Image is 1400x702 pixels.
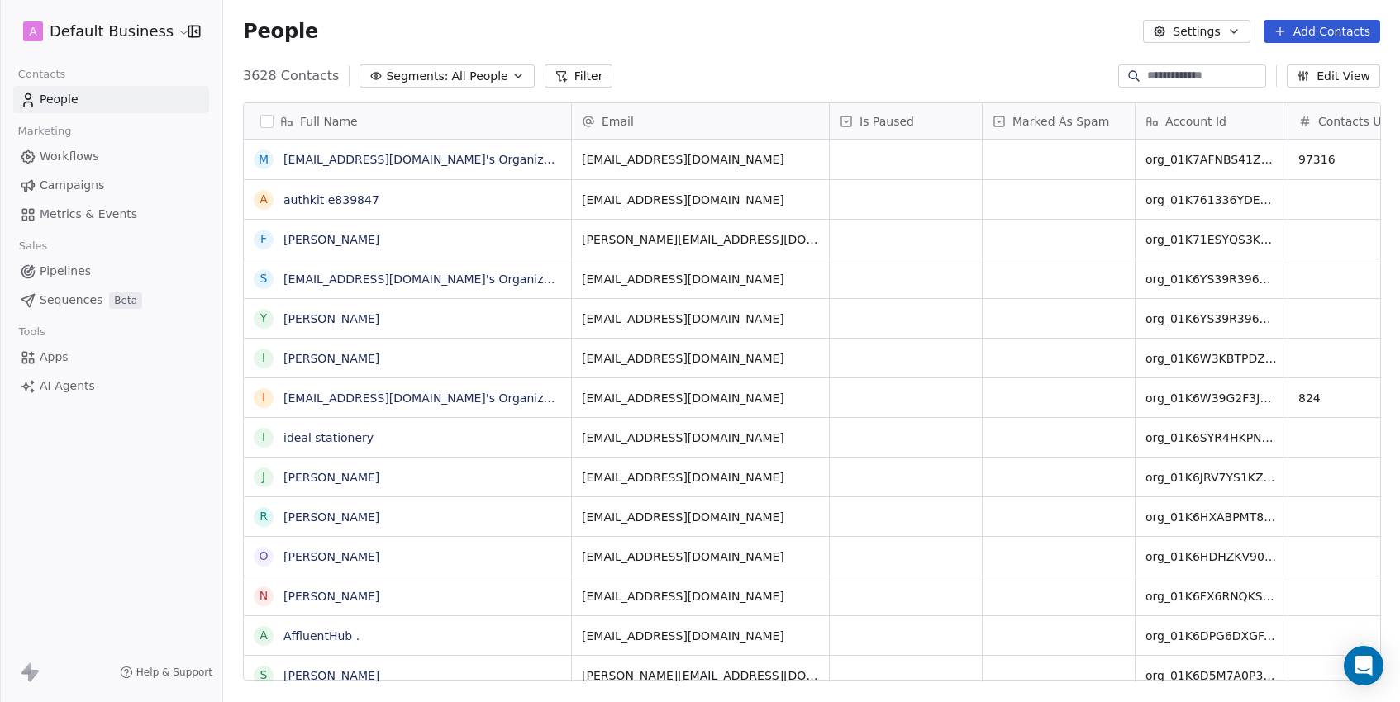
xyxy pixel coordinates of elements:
[582,231,819,248] span: [PERSON_NAME][EMAIL_ADDRESS][DOMAIN_NAME]
[1344,646,1383,685] div: Open Intercom Messenger
[13,143,209,170] a: Workflows
[1136,103,1288,139] div: Account Id
[283,273,573,286] a: [EMAIL_ADDRESS][DOMAIN_NAME]'s Organization
[582,548,819,565] span: [EMAIL_ADDRESS][DOMAIN_NAME]
[40,377,95,395] span: AI Agents
[262,349,265,367] div: I
[283,590,379,603] a: [PERSON_NAME]
[262,429,265,446] div: i
[283,629,360,643] a: AffluentHub .
[1143,20,1250,43] button: Settings
[1012,113,1109,130] span: Marked As Spam
[602,113,634,130] span: Email
[283,550,379,563] a: [PERSON_NAME]
[283,233,379,246] a: [PERSON_NAME]
[13,344,209,371] a: Apps
[1145,509,1278,525] span: org_01K6HXABPMT8EHYN36RMMG24AV
[260,191,268,208] div: a
[582,429,819,446] span: [EMAIL_ADDRESS][DOMAIN_NAME]
[262,389,265,406] div: i
[259,548,268,565] div: O
[283,193,379,206] a: authkit e839847
[283,391,573,405] a: [EMAIL_ADDRESS][DOMAIN_NAME]'s Organization
[582,628,819,644] span: [EMAIL_ADDRESS][DOMAIN_NAME]
[243,66,339,86] span: 3628 Contacts
[1145,192,1278,208] span: org_01K761336YDEVMB5EVSEEAH56A
[1165,113,1226,130] span: Account Id
[582,509,819,525] span: [EMAIL_ADDRESS][DOMAIN_NAME]
[40,91,79,108] span: People
[582,588,819,605] span: [EMAIL_ADDRESS][DOMAIN_NAME]
[11,119,79,144] span: Marketing
[1145,628,1278,644] span: org_01K6DPG6DXGFAGZCV3K8JF4ARR
[582,350,819,367] span: [EMAIL_ADDRESS][DOMAIN_NAME]
[1145,548,1278,565] span: org_01K6HDHZKV90NH8J6PHDPZKSDS
[109,292,142,309] span: Beta
[1145,390,1278,406] span: org_01K6W39G2F3JFTNV0D18RGT1XC
[1145,350,1278,367] span: org_01K6W3KBTPDZHK7BYNN1KN31TA
[1145,429,1278,446] span: org_01K6SYR4HKPN8XQ82YQHA428A0
[40,263,91,280] span: Pipelines
[386,68,448,85] span: Segments:
[260,627,268,644] div: A
[259,151,269,168] div: m
[13,372,209,400] a: AI Agents
[13,201,209,228] a: Metrics & Events
[12,234,55,259] span: Sales
[136,666,212,679] span: Help & Support
[582,311,819,327] span: [EMAIL_ADDRESS][DOMAIN_NAME]
[983,103,1135,139] div: Marked As Spam
[40,148,99,165] span: Workflows
[260,270,268,287] div: s
[29,23,37,40] span: A
[260,508,268,525] div: R
[1145,271,1278,287] span: org_01K6YS39R3967M8SM9VXXAJZQN
[1145,311,1278,327] span: org_01K6YS39R3967M8SM9VXXAJZQN
[1145,151,1278,168] span: org_01K7AFNBS41ZPPYN0NEE0ZDB8S
[20,17,176,45] button: ADefault Business
[582,151,819,168] span: [EMAIL_ADDRESS][DOMAIN_NAME]
[260,666,268,684] div: S
[262,468,265,486] div: J
[283,153,573,166] a: [EMAIL_ADDRESS][DOMAIN_NAME]'s Organization
[244,140,572,681] div: grid
[283,431,374,444] a: ideal stationery
[13,172,209,199] a: Campaigns
[283,352,379,365] a: [PERSON_NAME]
[582,390,819,406] span: [EMAIL_ADDRESS][DOMAIN_NAME]
[13,258,209,285] a: Pipelines
[50,21,174,42] span: Default Business
[13,287,209,314] a: SequencesBeta
[120,666,212,679] a: Help & Support
[1145,667,1278,684] span: org_01K6D5M7A0P3XDWD96JJCTBM9M
[830,103,982,139] div: Is Paused
[40,292,102,309] span: Sequences
[545,64,613,88] button: Filter
[300,113,358,130] span: Full Name
[40,206,137,223] span: Metrics & Events
[40,177,104,194] span: Campaigns
[12,320,52,344] span: Tools
[283,669,379,682] a: [PERSON_NAME]
[1145,469,1278,486] span: org_01K6JRV7YS1KZPY3MQM82A0AH3
[1145,588,1278,605] span: org_01K6FX6RNQKSTRTJZK96FCCG47
[1145,231,1278,248] span: org_01K71ESYQS3KBGFR9A6QP6EJJ1
[582,271,819,287] span: [EMAIL_ADDRESS][DOMAIN_NAME]
[860,113,914,130] span: Is Paused
[582,192,819,208] span: [EMAIL_ADDRESS][DOMAIN_NAME]
[1264,20,1380,43] button: Add Contacts
[283,312,379,325] a: [PERSON_NAME]
[283,510,379,524] a: [PERSON_NAME]
[260,310,268,327] div: Y
[582,469,819,486] span: [EMAIL_ADDRESS][DOMAIN_NAME]
[260,230,267,248] div: F
[572,103,829,139] div: Email
[244,103,571,139] div: Full Name
[13,86,209,113] a: People
[11,62,73,87] span: Contacts
[283,471,379,484] a: [PERSON_NAME]
[243,19,318,44] span: People
[1287,64,1380,88] button: Edit View
[582,667,819,684] span: [PERSON_NAME][EMAIL_ADDRESS][DOMAIN_NAME]
[40,349,69,366] span: Apps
